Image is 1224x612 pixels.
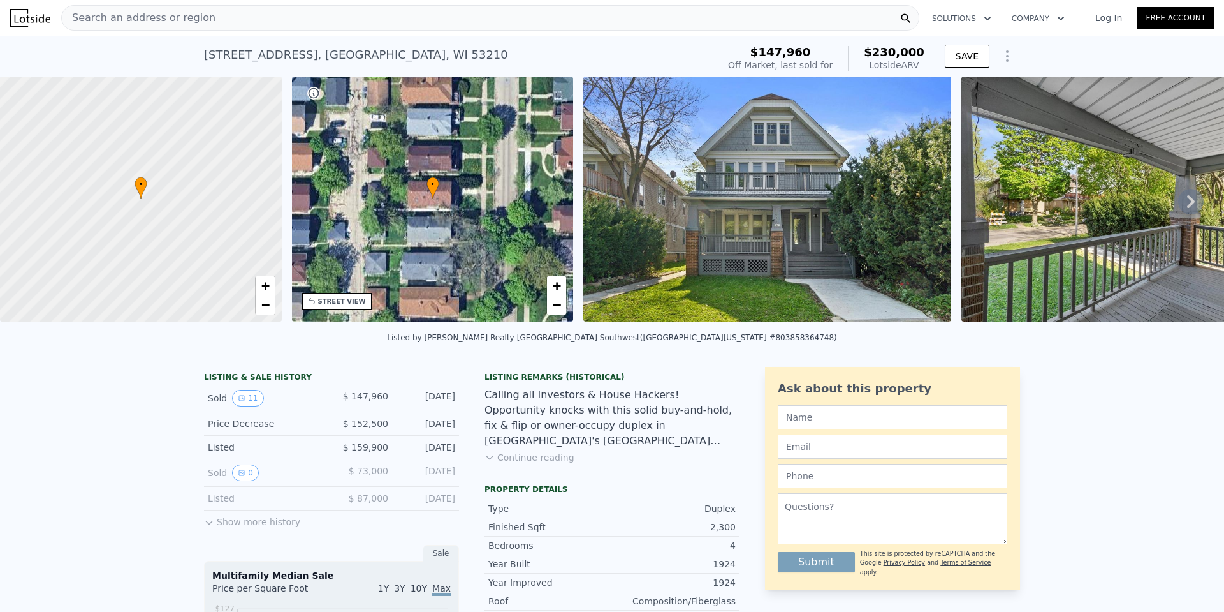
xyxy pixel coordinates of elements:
[398,465,455,481] div: [DATE]
[398,441,455,454] div: [DATE]
[232,465,259,481] button: View historical data
[256,276,275,295] a: Zoom in
[426,179,439,190] span: •
[778,405,1007,429] input: Name
[1137,7,1214,29] a: Free Account
[398,417,455,430] div: [DATE]
[484,484,739,495] div: Property details
[488,576,612,589] div: Year Improved
[778,552,855,572] button: Submit
[343,442,388,452] span: $ 159,900
[232,390,263,407] button: View historical data
[484,451,574,464] button: Continue reading
[1080,11,1137,24] a: Log In
[1002,7,1075,30] button: Company
[583,77,951,322] img: Sale: 154106403 Parcel: 101189877
[612,558,736,571] div: 1924
[778,435,1007,459] input: Email
[204,511,300,528] button: Show more history
[10,9,50,27] img: Lotside
[208,441,321,454] div: Listed
[394,583,405,593] span: 3Y
[612,576,736,589] div: 1924
[398,390,455,407] div: [DATE]
[62,10,215,26] span: Search an address or region
[208,417,321,430] div: Price Decrease
[484,387,739,449] div: Calling all Investors & House Hackers! Opportunity knocks with this solid buy-and-hold, fix & fli...
[261,278,269,294] span: +
[135,179,147,190] span: •
[860,549,1007,577] div: This site is protected by reCAPTCHA and the Google and apply.
[612,595,736,608] div: Composition/Fiberglass
[547,276,566,295] a: Zoom in
[488,558,612,571] div: Year Built
[423,545,459,562] div: Sale
[426,177,439,199] div: •
[411,583,427,593] span: 10Y
[212,569,451,582] div: Multifamily Median Sale
[208,390,321,407] div: Sold
[387,333,837,342] div: Listed by [PERSON_NAME] Realty-[GEOGRAPHIC_DATA] Southwest ([GEOGRAPHIC_DATA][US_STATE] #80385836...
[547,295,566,315] a: Zoom out
[778,380,1007,398] div: Ask about this property
[488,521,612,534] div: Finished Sqft
[204,372,459,385] div: LISTING & SALE HISTORY
[204,46,508,64] div: [STREET_ADDRESS] , [GEOGRAPHIC_DATA] , WI 53210
[945,45,989,68] button: SAVE
[488,595,612,608] div: Roof
[612,502,736,515] div: Duplex
[488,502,612,515] div: Type
[343,419,388,429] span: $ 152,500
[922,7,1002,30] button: Solutions
[256,295,275,315] a: Zoom out
[553,278,561,294] span: +
[378,583,389,593] span: 1Y
[612,539,736,552] div: 4
[864,59,924,71] div: Lotside ARV
[488,539,612,552] div: Bedrooms
[318,297,366,306] div: STREET VIEW
[553,297,561,313] span: −
[349,493,388,504] span: $ 87,000
[261,297,269,313] span: −
[750,45,811,59] span: $147,960
[349,466,388,476] span: $ 73,000
[994,43,1020,69] button: Show Options
[208,465,321,481] div: Sold
[432,583,451,596] span: Max
[343,391,388,401] span: $ 147,960
[728,59,833,71] div: Off Market, last sold for
[864,45,924,59] span: $230,000
[884,559,925,566] a: Privacy Policy
[778,464,1007,488] input: Phone
[940,559,991,566] a: Terms of Service
[208,492,321,505] div: Listed
[135,177,147,199] div: •
[398,492,455,505] div: [DATE]
[612,521,736,534] div: 2,300
[484,372,739,382] div: Listing Remarks (Historical)
[212,582,331,602] div: Price per Square Foot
